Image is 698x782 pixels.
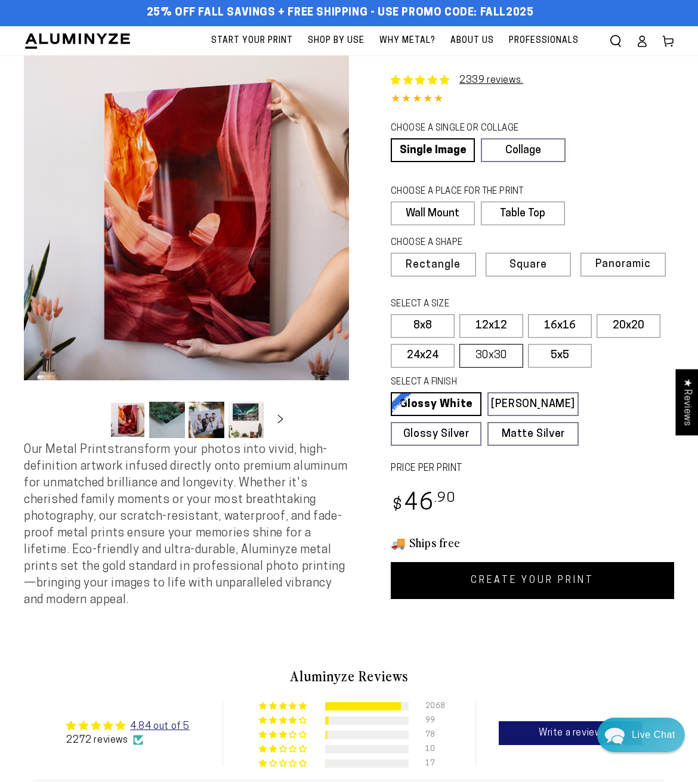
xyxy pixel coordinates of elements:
legend: SELECT A FINISH [391,376,556,389]
span: Start Your Print [211,33,293,48]
div: 10 [425,745,440,753]
label: 20x20 [597,314,660,338]
button: Load image 2 in gallery view [149,402,185,438]
button: Slide left [80,407,106,433]
div: 91% (2068) reviews with 5 star rating [259,702,308,711]
a: Single Image [391,138,475,162]
div: Contact Us Directly [632,718,675,752]
span: Square [509,260,547,271]
div: 0% (10) reviews with 2 star rating [259,745,308,754]
div: 2272 reviews [66,734,189,747]
button: Slide right [267,407,294,433]
div: Click to open Judge.me floating reviews tab [675,369,698,435]
legend: CHOOSE A SINGLE OR COLLAGE [391,122,554,135]
button: Load image 1 in gallery view [110,402,146,438]
span: 25% off FALL Savings + Free Shipping - Use Promo Code: FALL2025 [147,7,534,20]
span: Shop By Use [308,33,365,48]
a: About Us [444,26,500,55]
img: Verified Checkmark [133,735,143,745]
div: 4.84 out of 5.0 stars [391,91,674,108]
a: [PERSON_NAME] [487,392,578,416]
label: 12x12 [459,314,523,338]
summary: Search our site [603,28,629,54]
label: PRICE PER PRINT [391,462,674,476]
div: Average rating is 4.84 stars [66,719,189,733]
a: 2339 reviews. [459,76,523,85]
div: Chat widget toggle [597,718,685,752]
a: Start Your Print [205,26,299,55]
label: Wall Mount [391,201,475,225]
span: $ [393,498,403,514]
sup: .90 [434,492,456,505]
legend: CHOOSE A SHAPE [391,237,555,250]
span: About Us [450,33,494,48]
a: Shop By Use [302,26,370,55]
span: Professionals [509,33,579,48]
span: Our Metal Prints transform your photos into vivid, high-definition artwork infused directly onto ... [24,444,347,606]
media-gallery: Gallery Viewer [24,55,349,442]
label: 16x16 [528,314,592,338]
div: 78 [425,731,440,739]
h3: 🚚 Ships free [391,535,674,550]
label: 5x5 [528,344,592,368]
a: Matte Silver [487,422,578,446]
legend: SELECT A SIZE [391,298,556,311]
a: Professionals [503,26,585,55]
span: Panoramic [595,259,651,270]
a: Glossy White [391,392,481,416]
div: 1% (17) reviews with 1 star rating [259,759,308,768]
legend: CHOOSE A PLACE FOR THE PRINT [391,185,554,198]
div: 4% (99) reviews with 4 star rating [259,716,308,725]
span: Why Metal? [379,33,436,48]
a: CREATE YOUR PRINT [391,562,674,599]
label: Table Top [481,201,565,225]
a: 4.84 out of 5 [130,722,190,731]
img: Aluminyze [24,32,131,50]
a: Collage [481,138,565,162]
button: Load image 3 in gallery view [189,402,224,438]
div: 17 [425,759,440,768]
h2: Aluminyze Reviews [33,666,665,686]
a: Glossy Silver [391,422,481,446]
label: 24x24 [391,344,455,368]
label: 8x8 [391,314,455,338]
bdi: 46 [391,492,456,516]
div: 99 [425,716,440,725]
div: 3% (78) reviews with 3 star rating [259,731,308,740]
a: Write a review [499,721,642,745]
button: Load image 4 in gallery view [228,402,264,438]
a: Why Metal? [373,26,441,55]
div: 2068 [425,702,440,710]
span: Rectangle [406,260,461,271]
label: 30x30 [459,344,523,368]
